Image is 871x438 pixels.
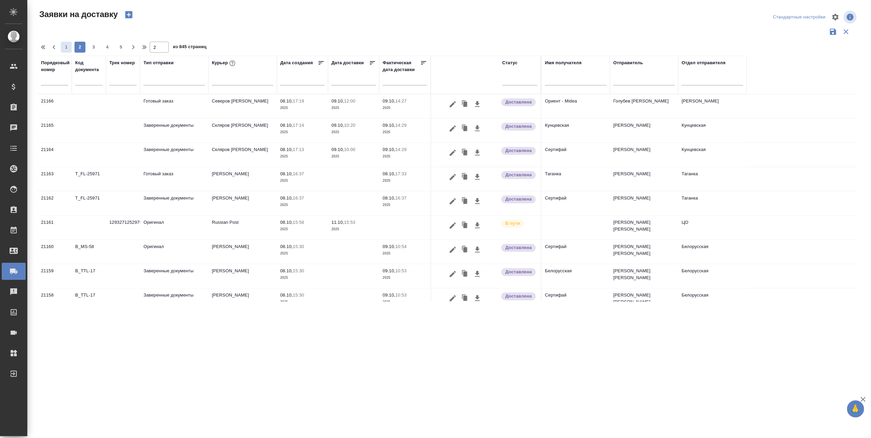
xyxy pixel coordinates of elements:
td: 21166 [38,94,72,118]
td: Белорусская [678,264,747,288]
td: [PERSON_NAME] [208,240,277,264]
p: 08.10, [280,171,293,176]
td: ЦО [678,216,747,239]
td: [PERSON_NAME] [PERSON_NAME] [610,240,678,264]
p: Доставлена [505,269,532,275]
p: 2025 [280,105,325,111]
td: B_TTL-17 [72,264,106,288]
td: 12932712529751 [106,216,140,239]
button: Клонировать [459,146,472,159]
p: 09.10, [383,268,395,273]
td: [PERSON_NAME] [208,167,277,191]
span: Заявки на доставку [38,9,118,20]
button: При выборе курьера статус заявки автоматически поменяется на «Принята» [228,59,237,68]
td: Кунцевская [678,119,747,142]
p: 08.10, [280,195,293,201]
p: 08.10, [280,268,293,273]
span: Посмотреть информацию [844,11,858,24]
p: 2025 [331,153,376,160]
button: Редактировать [447,292,459,305]
td: Сертифай [542,191,610,215]
td: [PERSON_NAME] [PERSON_NAME] [610,264,678,288]
span: из 845 страниц [173,43,206,53]
div: Статус [502,59,518,66]
td: 21158 [38,288,72,312]
button: Редактировать [447,146,459,159]
td: Сертифай [542,143,610,167]
button: Редактировать [447,195,459,208]
p: 08.10, [280,123,293,128]
p: 09.10, [383,98,395,104]
button: Скачать [472,219,483,232]
p: 09.10, [331,147,344,152]
td: 21162 [38,191,72,215]
div: Курьер [212,59,237,68]
p: Доставлена [505,196,532,203]
div: Фактическая дата доставки [383,59,420,73]
button: Редактировать [447,219,459,232]
p: 2025 [383,274,427,281]
div: Имя получателя [545,59,582,66]
div: Код документа [75,59,103,73]
button: Редактировать [447,268,459,280]
button: Скачать [472,268,483,280]
p: 2025 [383,129,427,136]
div: Документы доставлены, фактическая дата доставки проставиться автоматически [501,98,537,107]
p: 09.10, [383,244,395,249]
button: Клонировать [459,219,472,232]
button: Скачать [472,243,483,256]
button: Создать [121,9,137,20]
p: 09.10, [331,98,344,104]
button: Скачать [472,146,483,159]
td: Таганка [542,167,610,191]
p: 10:00 [344,147,355,152]
p: 11.10, [331,220,344,225]
p: 14:27 [395,98,407,104]
p: 08.10, [280,98,293,104]
td: 21160 [38,240,72,264]
button: Клонировать [459,243,472,256]
p: Доставлена [505,244,532,251]
button: Клонировать [459,195,472,208]
span: 3 [88,44,99,51]
p: 17:14 [293,123,304,128]
p: 08.10, [280,220,293,225]
button: 5 [115,42,126,53]
td: [PERSON_NAME] [208,191,277,215]
div: Трек номер [109,59,135,66]
p: 10:53 [395,268,407,273]
p: 09.10, [383,123,395,128]
p: 09.10, [383,292,395,298]
td: 21163 [38,167,72,191]
span: 5 [115,44,126,51]
span: Настроить таблицу [827,9,844,25]
button: 4 [102,42,113,53]
span: 🙏 [850,402,861,416]
p: 2025 [280,250,325,257]
td: Готовый заказ [140,167,208,191]
td: Таганка [678,167,747,191]
button: Редактировать [447,98,459,111]
td: 21165 [38,119,72,142]
p: 2025 [280,129,325,136]
td: Заверенные документы [140,119,208,142]
p: Доставлена [505,293,532,300]
p: 2025 [383,250,427,257]
p: 10:20 [344,123,355,128]
td: Russian Post [208,216,277,239]
td: [PERSON_NAME] [610,167,678,191]
td: T_FL-25971 [72,191,106,215]
button: Сохранить фильтры [827,25,840,38]
div: Документы доставлены, фактическая дата доставки проставиться автоматически [501,268,537,277]
button: Скачать [472,292,483,305]
td: Северов [PERSON_NAME] [208,94,277,118]
td: Оригинал [140,240,208,264]
td: [PERSON_NAME] [610,143,678,167]
p: 09.10, [383,147,395,152]
p: 15:30 [293,244,304,249]
div: Документы доставлены, фактическая дата доставки проставиться автоматически [501,170,537,180]
td: Сертифай [542,240,610,264]
p: 2025 [383,202,427,208]
p: 16:37 [293,195,304,201]
td: B_TTL-17 [72,288,106,312]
